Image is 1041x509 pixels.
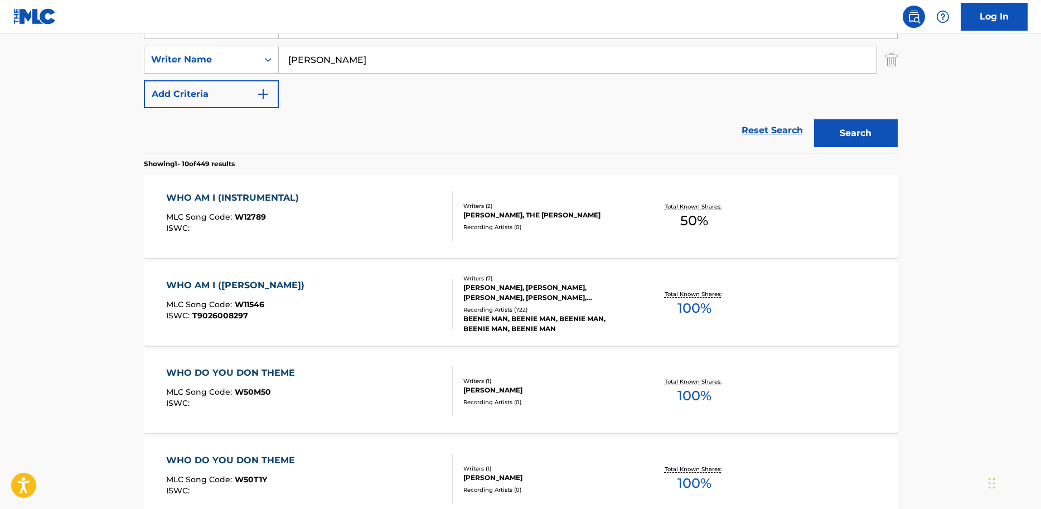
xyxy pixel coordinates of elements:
[463,210,632,220] div: [PERSON_NAME], THE [PERSON_NAME]
[677,473,711,493] span: 100 %
[144,11,898,153] form: Search Form
[985,455,1041,509] iframe: Chat Widget
[235,299,264,309] span: W11546
[166,311,192,321] span: ISWC :
[144,350,898,433] a: WHO DO YOU DON THEMEMLC Song Code:W50M50ISWC:Writers (1)[PERSON_NAME]Recording Artists (0)Total K...
[961,3,1028,31] a: Log In
[166,474,235,484] span: MLC Song Code :
[907,10,921,23] img: search
[166,454,301,467] div: WHO DO YOU DON THEME
[463,202,632,210] div: Writers ( 2 )
[144,80,279,108] button: Add Criteria
[166,191,304,205] div: WHO AM I (INSTRUMENTAL)
[463,274,632,283] div: Writers ( 7 )
[814,119,898,147] button: Search
[166,279,310,292] div: WHO AM I ([PERSON_NAME])
[463,398,632,406] div: Recording Artists ( 0 )
[166,486,192,496] span: ISWC :
[463,223,632,231] div: Recording Artists ( 0 )
[463,283,632,303] div: [PERSON_NAME], [PERSON_NAME], [PERSON_NAME], [PERSON_NAME], [PERSON_NAME], [PERSON_NAME] [PERSON_...
[166,223,192,233] span: ISWC :
[736,118,808,143] a: Reset Search
[665,290,724,298] p: Total Known Shares:
[463,377,632,385] div: Writers ( 1 )
[989,467,995,500] div: Drag
[192,311,248,321] span: T9026008297
[144,262,898,346] a: WHO AM I ([PERSON_NAME])MLC Song Code:W11546ISWC:T9026008297Writers (7)[PERSON_NAME], [PERSON_NAM...
[932,6,954,28] div: Help
[166,387,235,397] span: MLC Song Code :
[235,387,271,397] span: W50M50
[166,398,192,408] span: ISWC :
[463,464,632,473] div: Writers ( 1 )
[13,8,56,25] img: MLC Logo
[463,473,632,483] div: [PERSON_NAME]
[166,366,301,380] div: WHO DO YOU DON THEME
[936,10,950,23] img: help
[256,88,270,101] img: 9d2ae6d4665cec9f34b9.svg
[885,46,898,74] img: Delete Criterion
[463,314,632,334] div: BEENIE MAN, BEENIE MAN, BEENIE MAN, BEENIE MAN, BEENIE MAN
[677,386,711,406] span: 100 %
[144,174,898,258] a: WHO AM I (INSTRUMENTAL)MLC Song Code:W12789ISWC:Writers (2)[PERSON_NAME], THE [PERSON_NAME]Record...
[235,474,267,484] span: W50T1Y
[463,486,632,494] div: Recording Artists ( 0 )
[144,159,235,169] p: Showing 1 - 10 of 449 results
[903,6,925,28] a: Public Search
[463,306,632,314] div: Recording Artists ( 722 )
[665,465,724,473] p: Total Known Shares:
[677,298,711,318] span: 100 %
[166,212,235,222] span: MLC Song Code :
[166,299,235,309] span: MLC Song Code :
[665,202,724,211] p: Total Known Shares:
[235,212,266,222] span: W12789
[151,53,251,66] div: Writer Name
[463,385,632,395] div: [PERSON_NAME]
[680,211,708,231] span: 50 %
[665,377,724,386] p: Total Known Shares:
